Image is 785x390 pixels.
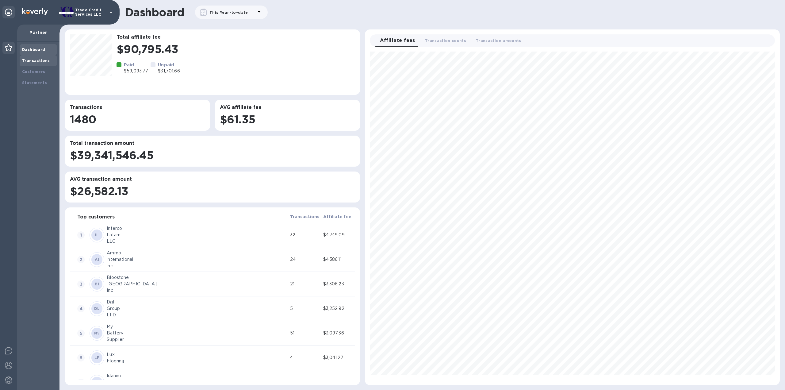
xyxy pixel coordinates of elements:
[107,336,287,343] div: Supplier
[124,68,148,74] p: $59,093.77
[107,351,287,358] div: Lux
[22,69,45,74] b: Customers
[323,214,352,219] b: Affiliate fee
[5,44,12,51] img: Partner
[323,232,354,238] div: $4,749.09
[323,256,354,263] div: $4,386.11
[107,281,287,287] div: [GEOGRAPHIC_DATA]
[125,6,184,19] h1: Dashboard
[290,330,321,336] div: 51
[107,373,287,379] div: Idanim
[77,256,85,263] span: 2
[22,47,45,52] b: Dashboard
[107,232,287,238] div: Latam
[2,6,15,18] div: Unpin categories
[107,238,287,245] div: LLC
[77,379,85,386] span: 7
[70,185,355,198] h1: $26,582.13
[22,8,48,15] img: Logo
[77,330,85,337] span: 5
[107,256,287,263] div: international
[220,113,355,126] h1: $61.35
[425,37,466,44] span: Transaction counts
[290,214,320,219] b: Transactions
[70,141,355,146] h3: Total transaction amount
[107,312,287,318] div: LTD
[220,105,355,110] h3: AVG affiliate fee
[107,358,287,364] div: Flooring
[107,305,287,312] div: Group
[95,257,99,262] b: AI
[107,323,287,330] div: My
[70,176,355,182] h3: AVG transaction amount
[95,233,99,237] b: IL
[290,305,321,312] div: 5
[77,305,85,312] span: 4
[77,354,85,361] span: 6
[380,36,415,45] span: Affiliate fees
[22,58,50,63] b: Transactions
[290,213,320,220] span: Transactions
[70,113,205,126] h1: 1480
[117,34,355,40] h3: Total affiliate fee
[323,379,354,385] div: $2,910.12
[323,281,354,287] div: $3,306.23
[94,331,100,335] b: MS
[290,281,321,287] div: 21
[290,256,321,263] div: 24
[117,43,355,56] h1: $90,795.43
[70,149,355,162] h1: $39,341,546.45
[94,306,100,311] b: DL
[107,274,287,281] div: Bloostone
[290,354,321,361] div: 4
[158,62,180,68] p: Unpaid
[124,62,148,68] p: Paid
[107,299,287,305] div: Dgl
[22,29,55,36] p: Partner
[107,330,287,336] div: Battery
[158,68,180,74] p: $31,701.66
[476,37,521,44] span: Transaction amounts
[323,213,352,220] span: Affiliate fee
[290,379,321,385] div: 45
[323,305,354,312] div: $3,252.92
[323,330,354,336] div: $3,097.36
[107,250,287,256] div: Ammo
[22,80,47,85] b: Statements
[107,379,287,385] div: Food
[70,105,205,110] h3: Transactions
[96,380,98,384] b: II
[290,232,321,238] div: 32
[323,354,354,361] div: $3,041.27
[94,355,100,360] b: LF
[107,287,287,294] div: Inc
[77,214,115,220] h3: Top customers
[75,8,106,17] p: Trade Credit Services LLC
[209,10,248,15] b: This Year-to-date
[107,225,287,232] div: Interco
[77,280,85,288] span: 3
[95,282,99,286] b: BI
[107,263,287,269] div: inc
[77,231,85,239] span: 1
